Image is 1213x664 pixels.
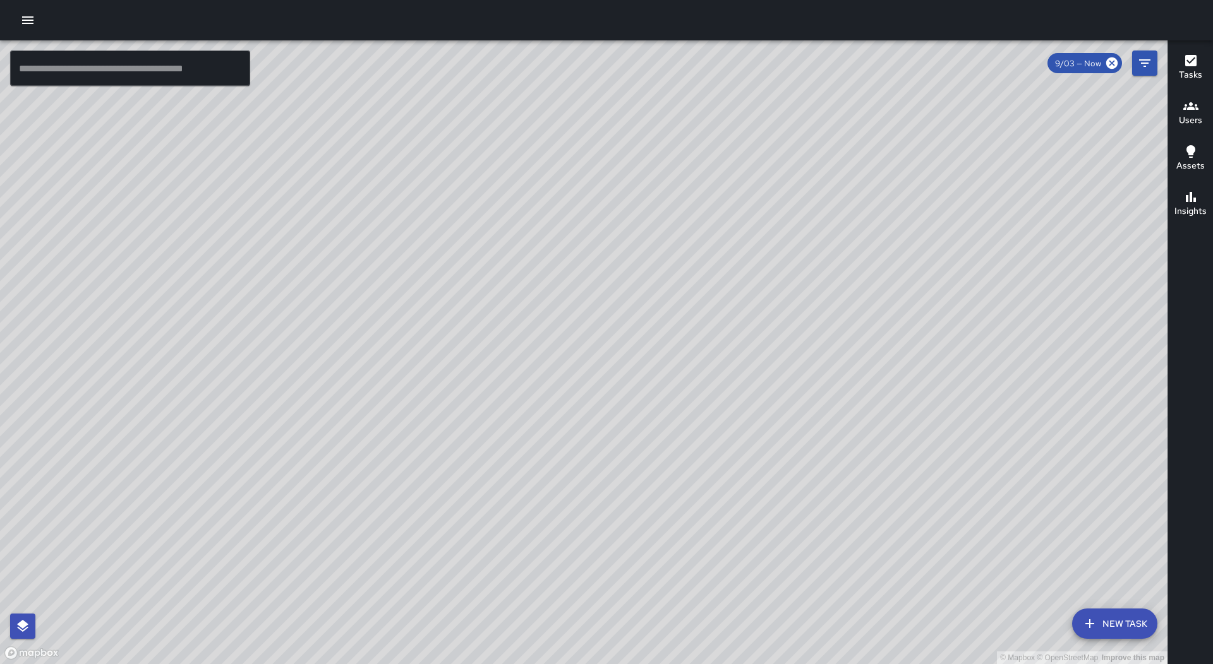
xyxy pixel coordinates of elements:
[1168,136,1213,182] button: Assets
[1132,50,1157,76] button: Filters
[1174,205,1207,218] h6: Insights
[1047,58,1109,69] span: 9/03 — Now
[1168,91,1213,136] button: Users
[1176,159,1205,173] h6: Assets
[1168,182,1213,227] button: Insights
[1072,608,1157,639] button: New Task
[1047,53,1122,73] div: 9/03 — Now
[1168,45,1213,91] button: Tasks
[1179,68,1202,82] h6: Tasks
[1179,114,1202,127] h6: Users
